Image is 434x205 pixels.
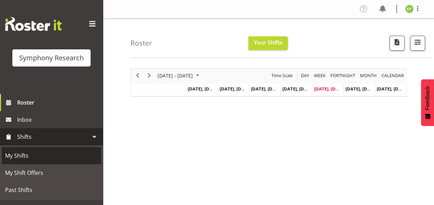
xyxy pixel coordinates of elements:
[188,86,219,92] span: [DATE], [DATE]
[5,168,98,178] span: My Shift Offers
[133,71,142,80] button: Previous
[157,71,193,80] span: [DATE] - [DATE]
[5,17,62,31] img: Rosterit website logo
[314,86,345,92] span: [DATE], [DATE]
[313,71,327,80] button: Timeline Week
[389,36,404,51] button: Download a PDF of the roster according to the set date range.
[405,5,413,13] img: emily-yip11495.jpg
[345,86,376,92] span: [DATE], [DATE]
[359,71,378,80] button: Timeline Month
[155,69,203,83] div: August 11 - 17, 2025
[145,71,154,80] button: Next
[421,79,434,126] button: Feedback - Show survey
[2,147,101,164] a: My Shifts
[2,164,101,181] a: My Shift Offers
[377,86,408,92] span: [DATE], [DATE]
[300,71,310,80] span: Day
[424,86,431,110] span: Feedback
[219,86,250,92] span: [DATE], [DATE]
[19,53,84,63] div: Symphony Research
[313,71,326,80] span: Week
[248,36,288,50] button: Your Shifts
[2,181,101,198] a: Past Shifts
[300,71,310,80] button: Timeline Day
[132,69,143,83] div: previous period
[270,71,294,80] button: Time Scale
[17,132,89,142] span: Shifts
[5,150,98,161] span: My Shifts
[156,71,202,80] button: August 2025
[282,86,314,92] span: [DATE], [DATE]
[254,39,282,46] span: Your Shifts
[5,185,98,195] span: Past Shifts
[17,97,99,108] span: Roster
[143,69,155,83] div: next period
[329,71,356,80] button: Fortnight
[381,71,404,80] span: calendar
[380,71,405,80] button: Month
[130,68,407,97] div: Timeline Week of August 15, 2025
[271,71,293,80] span: Time Scale
[330,71,356,80] span: Fortnight
[359,71,377,80] span: Month
[17,114,99,125] span: Inbox
[410,36,425,51] button: Filter Shifts
[130,39,152,47] h4: Roster
[251,86,282,92] span: [DATE], [DATE]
